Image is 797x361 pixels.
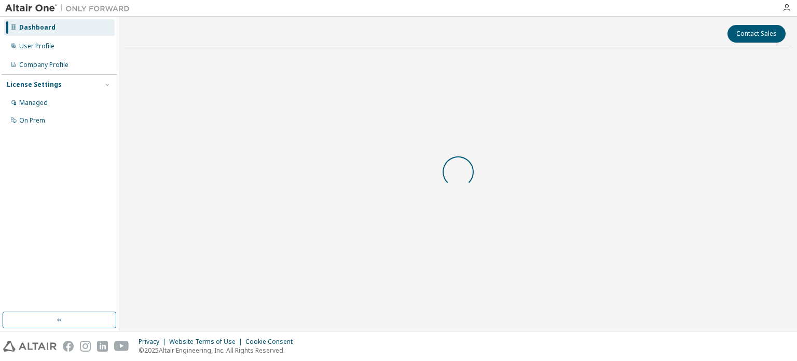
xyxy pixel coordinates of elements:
[80,341,91,352] img: instagram.svg
[3,341,57,352] img: altair_logo.svg
[245,338,299,346] div: Cookie Consent
[7,81,62,89] div: License Settings
[19,61,68,69] div: Company Profile
[19,23,56,32] div: Dashboard
[19,116,45,125] div: On Prem
[5,3,135,14] img: Altair One
[139,338,169,346] div: Privacy
[727,25,786,43] button: Contact Sales
[139,346,299,355] p: © 2025 Altair Engineering, Inc. All Rights Reserved.
[63,341,74,352] img: facebook.svg
[169,338,245,346] div: Website Terms of Use
[19,99,48,107] div: Managed
[114,341,129,352] img: youtube.svg
[97,341,108,352] img: linkedin.svg
[19,42,54,50] div: User Profile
